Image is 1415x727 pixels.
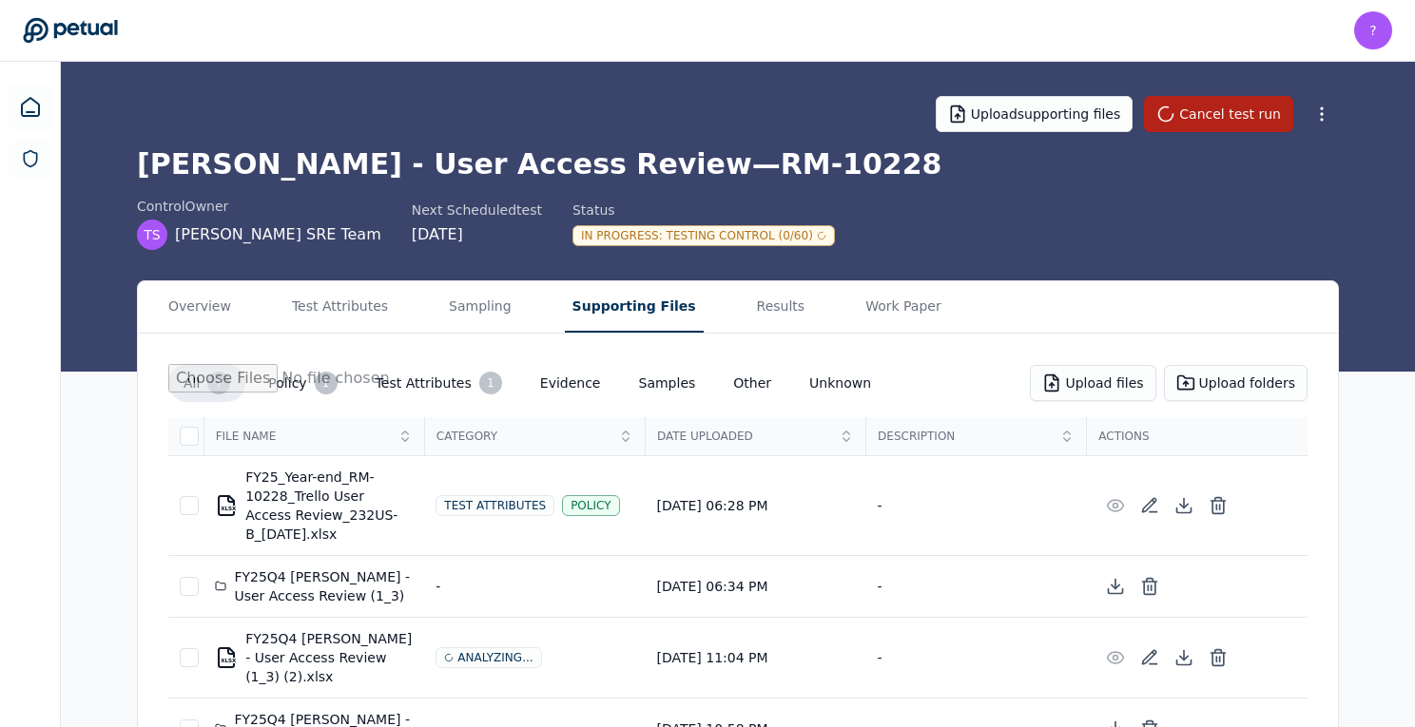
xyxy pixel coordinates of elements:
div: Test Attributes [436,495,554,516]
button: Download File [1167,641,1201,675]
span: [PERSON_NAME] SRE Team [175,223,381,246]
button: Policy1 [253,364,352,402]
div: XLSX [221,658,236,663]
button: Overview [161,281,239,333]
button: Other [718,366,786,400]
button: Download File [1167,488,1201,523]
div: XLSX [221,506,236,511]
td: [DATE] 06:34 PM [645,556,865,618]
button: Add/Edit Description [1133,488,1167,523]
td: [DATE] 06:28 PM [645,456,865,556]
button: Unknown [794,366,886,400]
button: All7 [168,364,245,402]
a: Dashboard [8,85,53,130]
button: Delete File [1201,641,1235,675]
button: More Options [1305,97,1339,131]
button: Sampling [441,281,519,333]
button: Test Attributes [284,281,396,333]
button: Supporting Files [565,281,704,333]
span: Category [436,429,612,444]
button: Cancel test run [1144,96,1293,132]
div: 7 [207,372,230,394]
a: SOC 1 Reports [10,138,51,180]
button: Upload files [1030,365,1155,401]
button: Delete Directory [1133,569,1167,603]
button: Preview File (hover for quick preview, click for full view) [1098,641,1133,675]
button: Delete File [1201,488,1235,523]
div: FY25_Year-end_RM-10228_Trello User Access Review_232US-B_[DATE].xlsx [215,468,413,544]
button: Preview File (hover for quick preview, click for full view) [1098,488,1133,523]
td: - [866,556,1087,618]
span: TS [144,225,160,244]
button: Test Attributes1 [360,364,517,402]
div: - [436,577,633,596]
div: Analyzing... [436,647,541,668]
button: Download Directory [1098,569,1133,603]
button: Uploadsupporting files [936,96,1134,132]
span: File Name [216,429,392,444]
div: FY25Q4 [PERSON_NAME] - User Access Review (1_3) (2).xlsx [215,629,413,686]
button: Add/Edit Description [1133,641,1167,675]
div: Next Scheduled test [412,201,542,220]
span: Description [878,429,1054,444]
div: 1 [315,372,338,394]
button: Evidence [525,366,616,400]
div: 1 [479,372,502,394]
button: Samples [624,366,711,400]
td: - [866,618,1087,698]
button: Work Paper [858,281,949,333]
button: Upload folders [1164,365,1308,401]
div: [DATE] [412,223,542,246]
div: control Owner [137,197,381,216]
div: In Progress : Testing Control (0/60) [572,225,835,246]
a: Go to Dashboard [23,17,118,44]
div: Policy [562,495,619,516]
td: [DATE] 11:04 PM [645,618,865,698]
span: Actions [1098,429,1296,444]
div: Status [572,201,835,220]
span: ? [1369,21,1376,40]
span: Date Uploaded [657,429,833,444]
button: Results [749,281,813,333]
h1: [PERSON_NAME] - User Access Review — RM-10228 [137,147,1339,182]
div: FY25Q4 [PERSON_NAME] - User Access Review (1_3) [215,567,413,605]
td: - [866,456,1087,556]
